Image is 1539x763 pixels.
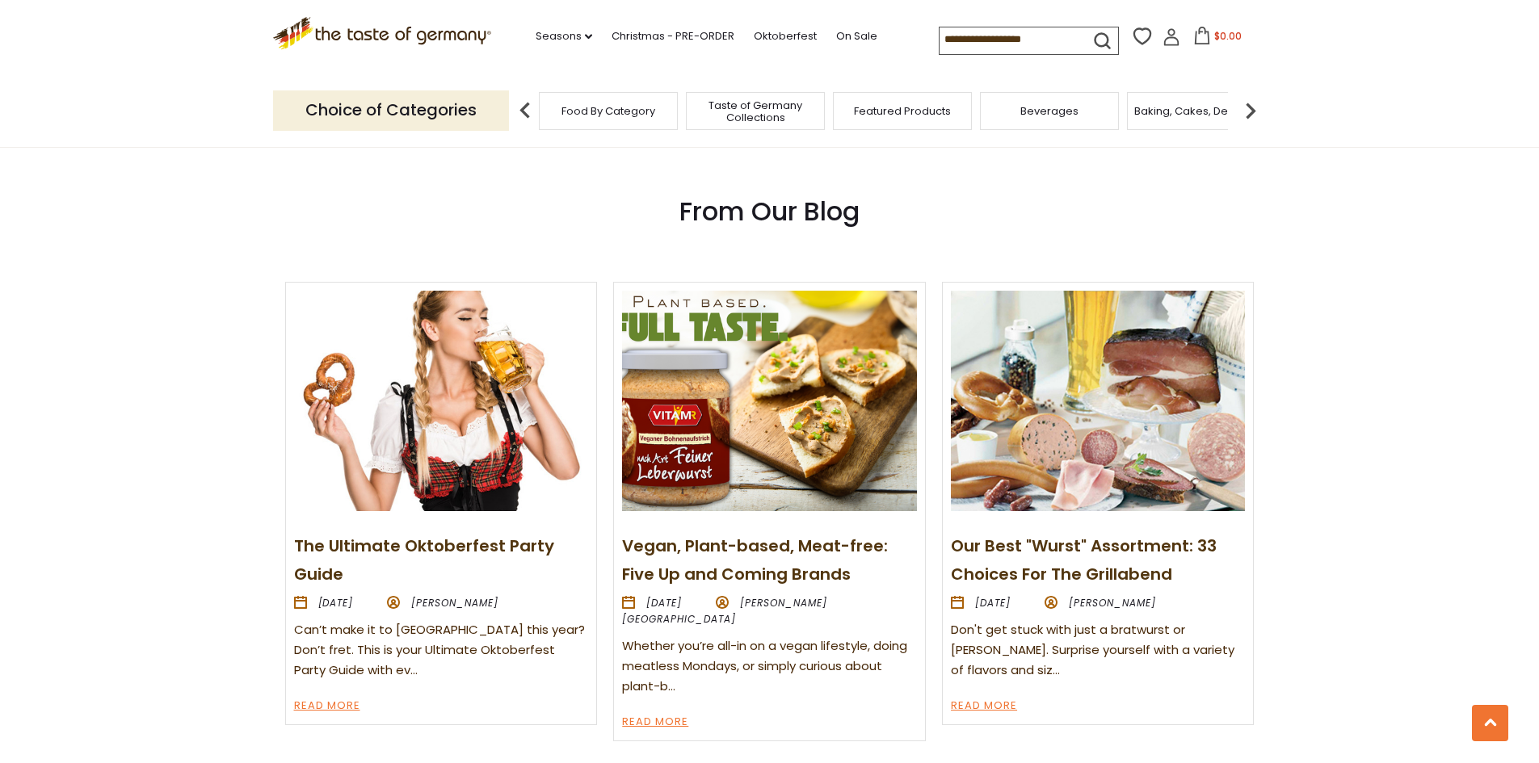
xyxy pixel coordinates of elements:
div: Don't get stuck with just a bratwurst or [PERSON_NAME]. Surprise yourself with a variety of flavo... [951,620,1245,681]
a: The Ultimate Oktoberfest Party Guide [294,535,554,585]
a: Beverages [1020,105,1079,117]
a: Baking, Cakes, Desserts [1134,105,1259,117]
a: On Sale [836,27,877,45]
a: Food By Category [561,105,655,117]
a: Vegan, Plant-based, Meat-free: Five Up and Coming Brands [622,535,888,585]
a: Read More [294,697,360,716]
img: Our Best "Wurst" Assortment: 33 Choices For The Grillabend [951,291,1245,511]
a: Oktoberfest [754,27,817,45]
div: Can’t make it to [GEOGRAPHIC_DATA] this year? Don’t fret. This is your Ultimate Oktoberfest Party... [294,620,588,681]
time: [DATE] [975,596,1011,610]
img: previous arrow [509,94,541,127]
a: Read More [622,713,688,732]
p: Choice of Categories [273,90,509,130]
a: Featured Products [854,105,951,117]
div: Whether you’re all-in on a vegan lifestyle, doing meatless Mondays, or simply curious about plant-b… [622,636,916,697]
img: The Ultimate Oktoberfest Party Guide [294,291,588,511]
span: [PERSON_NAME] [1069,596,1156,610]
button: $0.00 [1184,27,1252,51]
img: next arrow [1234,94,1267,127]
span: $0.00 [1214,29,1242,43]
a: Christmas - PRE-ORDER [612,27,734,45]
span: [PERSON_NAME] [411,596,498,610]
a: Taste of Germany Collections [691,99,820,124]
a: Seasons [536,27,592,45]
time: [DATE] [318,596,354,610]
h3: From Our Blog [285,195,1255,228]
a: Our Best "Wurst" Assortment: 33 Choices For The Grillabend [951,535,1217,585]
a: Read More [951,697,1017,716]
time: [DATE] [646,596,682,610]
img: Vegan, Plant-based, Meat-free: Five Up and Coming Brands [622,291,916,511]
